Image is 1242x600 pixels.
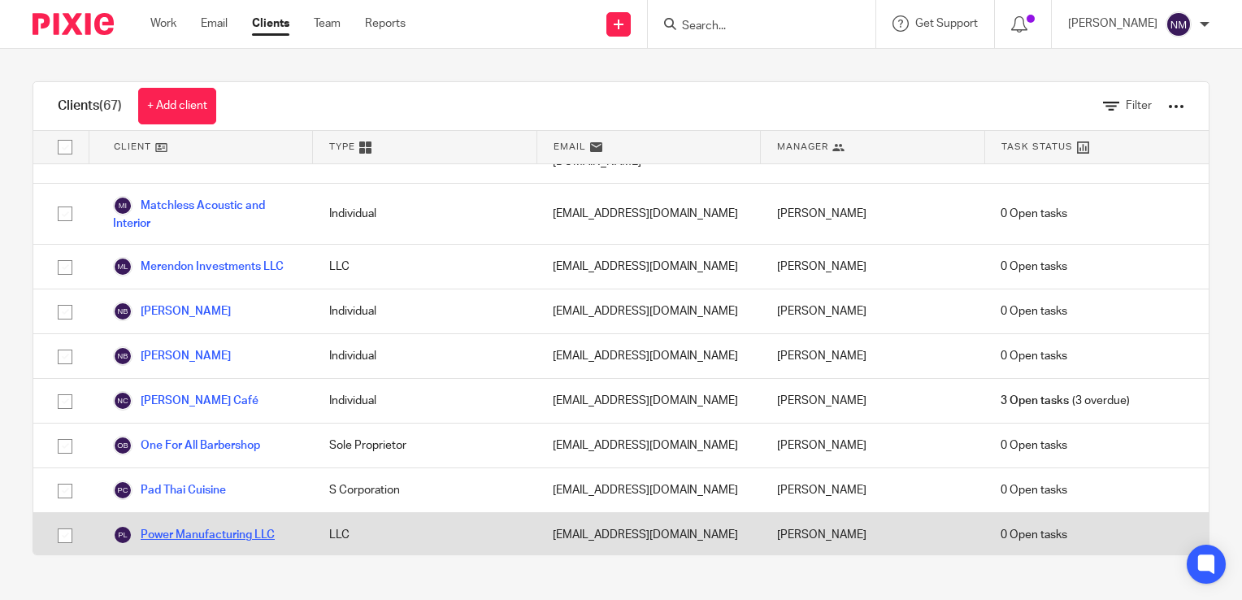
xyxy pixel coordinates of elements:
span: 0 Open tasks [1001,527,1067,543]
span: 0 Open tasks [1001,206,1067,222]
img: svg%3E [113,391,132,411]
span: Manager [777,140,828,154]
h1: Clients [58,98,122,115]
a: Email [201,15,228,32]
div: LLC [313,245,537,289]
span: Get Support [915,18,978,29]
a: Matchless Acoustic and Interior [113,196,297,232]
a: Work [150,15,176,32]
div: Individual [313,334,537,378]
div: [EMAIL_ADDRESS][DOMAIN_NAME] [536,468,761,512]
div: [EMAIL_ADDRESS][DOMAIN_NAME] [536,334,761,378]
div: [PERSON_NAME] [761,468,985,512]
a: Clients [252,15,289,32]
span: Task Status [1001,140,1073,154]
div: [PERSON_NAME] [761,184,985,244]
input: Select all [50,132,80,163]
div: [PERSON_NAME] [761,245,985,289]
div: [PERSON_NAME] [761,289,985,333]
span: 0 Open tasks [1001,348,1067,364]
span: (67) [99,99,122,112]
div: [EMAIL_ADDRESS][DOMAIN_NAME] [536,379,761,423]
img: svg%3E [113,302,132,321]
div: Individual [313,184,537,244]
a: [PERSON_NAME] [113,302,231,321]
a: [PERSON_NAME] [113,346,231,366]
span: 0 Open tasks [1001,303,1067,320]
span: 0 Open tasks [1001,482,1067,498]
img: Pixie [33,13,114,35]
div: [PERSON_NAME] [761,424,985,467]
div: [PERSON_NAME] [761,334,985,378]
img: svg%3E [1166,11,1192,37]
img: svg%3E [113,436,132,455]
div: [EMAIL_ADDRESS][DOMAIN_NAME] [536,424,761,467]
div: [EMAIL_ADDRESS][DOMAIN_NAME] [536,289,761,333]
div: [PERSON_NAME] [761,513,985,557]
img: svg%3E [113,525,132,545]
div: Individual [313,289,537,333]
div: [EMAIL_ADDRESS][DOMAIN_NAME] [536,513,761,557]
p: [PERSON_NAME] [1068,15,1157,32]
div: Sole Proprietor [313,424,537,467]
img: svg%3E [113,346,132,366]
a: Pad Thai Cuisine [113,480,226,500]
span: 0 Open tasks [1001,259,1067,275]
div: S Corporation [313,468,537,512]
input: Search [680,20,827,34]
a: Power Manufacturing LLC [113,525,275,545]
a: + Add client [138,88,216,124]
img: svg%3E [113,196,132,215]
span: 0 Open tasks [1001,437,1067,454]
span: 3 Open tasks [1001,393,1069,409]
div: [EMAIL_ADDRESS][DOMAIN_NAME] [536,245,761,289]
a: [PERSON_NAME] Café [113,391,258,411]
a: Reports [365,15,406,32]
span: Client [114,140,151,154]
a: Merendon Investments LLC [113,257,284,276]
img: svg%3E [113,257,132,276]
div: LLC [313,513,537,557]
span: Filter [1126,100,1152,111]
span: Email [554,140,586,154]
div: [EMAIL_ADDRESS][DOMAIN_NAME] [536,184,761,244]
div: [PERSON_NAME] [761,379,985,423]
a: Team [314,15,341,32]
div: Individual [313,379,537,423]
img: svg%3E [113,480,132,500]
span: Type [329,140,355,154]
a: One For All Barbershop [113,436,260,455]
span: (3 overdue) [1001,393,1129,409]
